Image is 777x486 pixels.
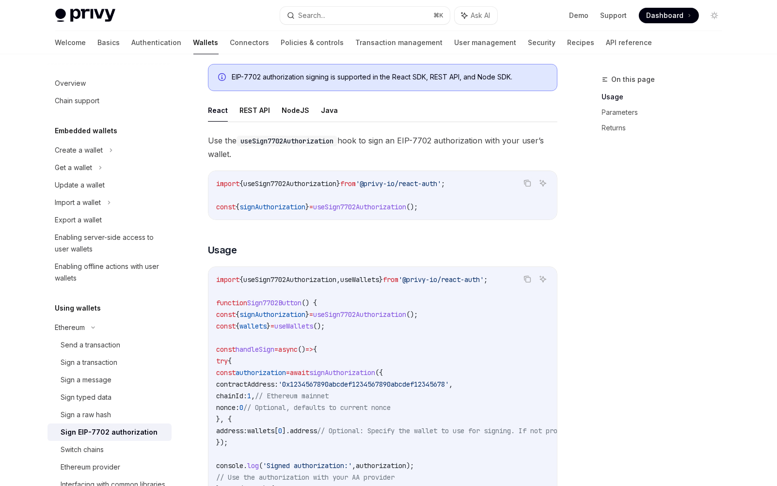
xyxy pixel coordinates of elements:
[216,298,247,307] span: function
[281,31,344,54] a: Policies & controls
[336,179,340,188] span: }
[243,461,247,470] span: .
[537,177,549,189] button: Ask AI
[471,11,491,20] span: Ask AI
[239,179,243,188] span: {
[375,368,383,377] span: ({
[132,31,182,54] a: Authentication
[521,177,534,189] button: Copy the contents from the code block
[48,441,172,458] a: Switch chains
[278,345,298,354] span: async
[55,31,86,54] a: Welcome
[267,322,270,330] span: }
[48,389,172,406] a: Sign typed data
[528,31,556,54] a: Security
[61,444,104,455] div: Switch chains
[48,336,172,354] a: Send a transaction
[216,310,236,319] span: const
[282,426,290,435] span: ].
[278,426,282,435] span: 0
[340,179,356,188] span: from
[237,136,337,146] code: useSign7702Authorization
[55,9,115,22] img: light logo
[48,75,172,92] a: Overview
[55,125,118,137] h5: Embedded wallets
[48,423,172,441] a: Sign EIP-7702 authorization
[317,426,701,435] span: // Optional: Specify the wallet to use for signing. If not provided, the first wallet will be used.
[232,72,547,83] div: EIP-7702 authorization signing is supported in the React SDK, REST API, and Node SDK.
[230,31,270,54] a: Connectors
[243,403,391,412] span: // Optional, defaults to current nonce
[218,73,228,83] svg: Info
[305,310,309,319] span: }
[55,78,86,89] div: Overview
[216,403,239,412] span: nonce:
[282,99,309,122] button: NodeJS
[280,7,450,24] button: Search...⌘K
[216,322,236,330] span: const
[356,461,406,470] span: authorization
[61,409,111,421] div: Sign a raw hash
[612,74,655,85] span: On this page
[356,31,443,54] a: Transaction management
[48,371,172,389] a: Sign a message
[48,92,172,110] a: Chain support
[243,275,336,284] span: useSign7702Authorization
[48,176,172,194] a: Update a wallet
[216,345,236,354] span: const
[55,179,105,191] div: Update a wallet
[239,275,243,284] span: {
[441,179,445,188] span: ;
[537,273,549,285] button: Ask AI
[383,275,398,284] span: from
[61,357,118,368] div: Sign a transaction
[278,380,449,389] span: '0x1234567890abcdef1234567890abcdef12345678'
[274,345,278,354] span: =
[606,31,652,54] a: API reference
[216,415,232,423] span: }, {
[406,203,418,211] span: ();
[48,406,172,423] a: Sign a raw hash
[259,461,263,470] span: (
[247,461,259,470] span: log
[55,261,166,284] div: Enabling offline actions with user wallets
[290,426,317,435] span: address
[208,134,557,161] span: Use the hook to sign an EIP-7702 authorization with your user’s wallet.
[352,461,356,470] span: ,
[216,473,395,482] span: // Use the authorization with your AA provider
[61,374,112,386] div: Sign a message
[602,105,730,120] a: Parameters
[98,31,120,54] a: Basics
[48,354,172,371] a: Sign a transaction
[55,302,101,314] h5: Using wallets
[449,380,453,389] span: ,
[247,426,274,435] span: wallets
[193,31,219,54] a: Wallets
[286,368,290,377] span: =
[602,89,730,105] a: Usage
[455,7,497,24] button: Ask AI
[313,322,325,330] span: ();
[321,99,338,122] button: Java
[61,426,158,438] div: Sign EIP-7702 authorization
[236,322,239,330] span: {
[216,461,243,470] span: console
[484,275,488,284] span: ;
[216,392,247,400] span: chainId:
[236,345,274,354] span: handleSign
[236,203,239,211] span: {
[55,232,166,255] div: Enabling server-side access to user wallets
[255,392,329,400] span: // Ethereum mainnet
[216,357,228,365] span: try
[55,214,102,226] div: Export a wallet
[639,8,699,23] a: Dashboard
[309,368,375,377] span: signAuthorization
[243,179,336,188] span: useSign7702Authorization
[274,426,278,435] span: [
[521,273,534,285] button: Copy the contents from the code block
[601,11,627,20] a: Support
[55,144,103,156] div: Create a wallet
[298,345,305,354] span: ()
[301,298,317,307] span: () {
[336,275,340,284] span: ,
